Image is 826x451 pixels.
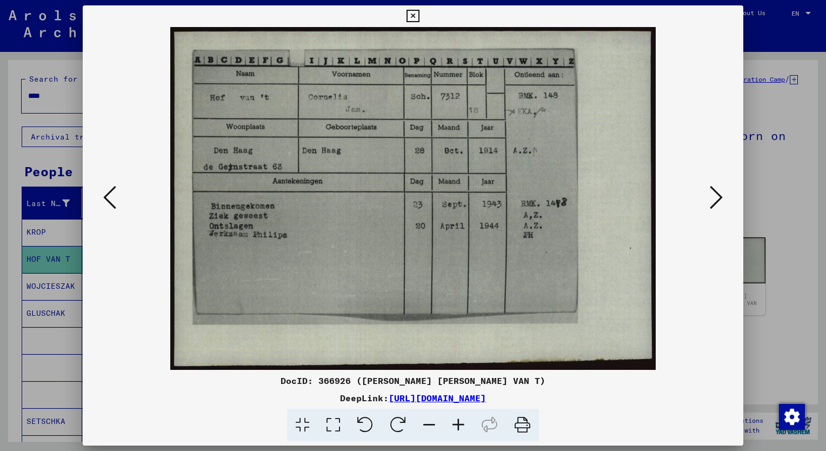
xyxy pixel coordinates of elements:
[389,393,486,403] a: [URL][DOMAIN_NAME]
[119,27,707,370] img: 001.jpg
[83,374,743,387] div: DocID: 366926 ([PERSON_NAME] [PERSON_NAME] VAN T)
[779,404,805,430] img: Change consent
[778,403,804,429] div: Change consent
[83,392,743,404] div: DeepLink:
